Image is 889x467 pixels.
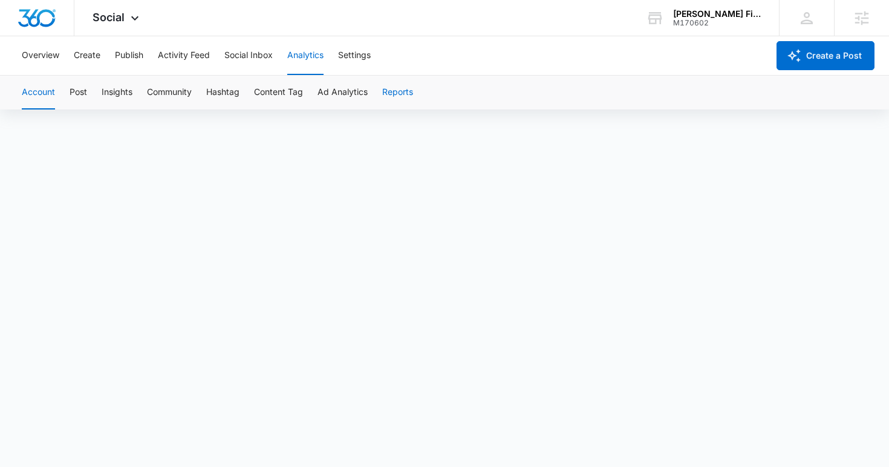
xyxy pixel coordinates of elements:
button: Community [147,76,192,109]
div: account name [673,9,761,19]
button: Create a Post [777,41,874,70]
button: Social Inbox [224,36,273,75]
button: Reports [382,76,413,109]
button: Insights [102,76,132,109]
button: Create [74,36,100,75]
span: Social [93,11,125,24]
button: Post [70,76,87,109]
button: Overview [22,36,59,75]
button: Analytics [287,36,324,75]
button: Settings [338,36,371,75]
button: Activity Feed [158,36,210,75]
button: Hashtag [206,76,239,109]
button: Publish [115,36,143,75]
button: Content Tag [254,76,303,109]
button: Ad Analytics [317,76,368,109]
div: account id [673,19,761,27]
button: Account [22,76,55,109]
